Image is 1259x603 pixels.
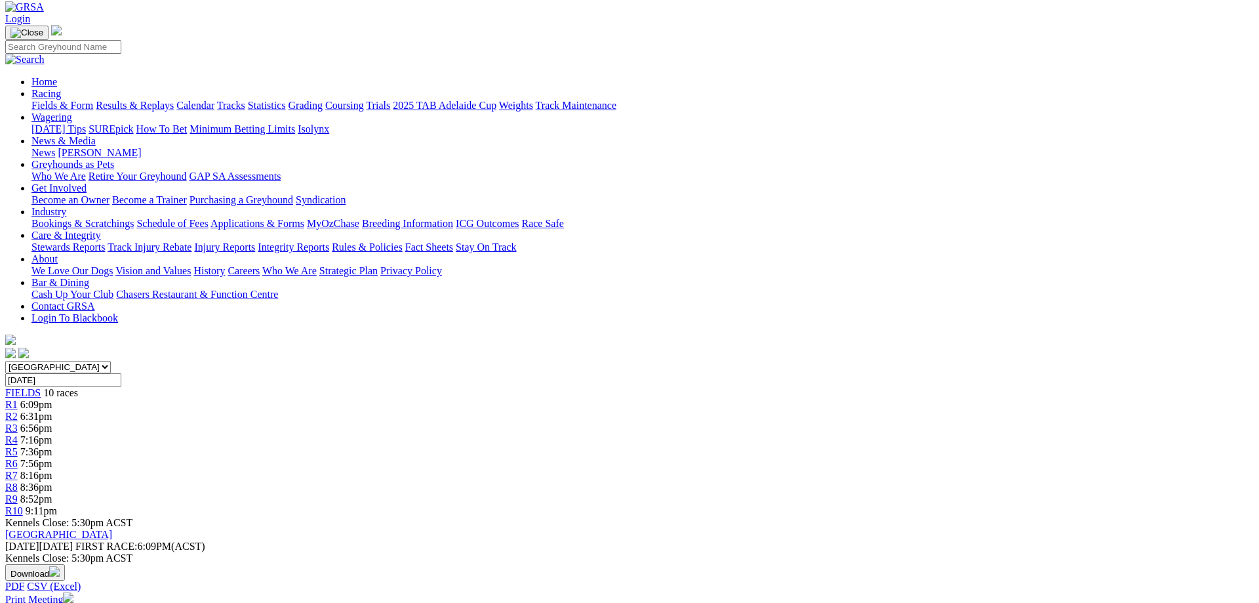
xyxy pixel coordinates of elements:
div: News & Media [31,147,1254,159]
a: Coursing [325,100,364,111]
span: 9:11pm [26,505,57,516]
a: Injury Reports [194,241,255,253]
img: twitter.svg [18,348,29,358]
a: R3 [5,423,18,434]
a: MyOzChase [307,218,359,229]
a: R8 [5,482,18,493]
a: Isolynx [298,123,329,135]
a: Chasers Restaurant & Function Centre [116,289,278,300]
div: Greyhounds as Pets [31,171,1254,182]
a: Weights [499,100,533,111]
a: About [31,253,58,264]
a: Track Injury Rebate [108,241,191,253]
span: 7:36pm [20,446,52,457]
a: 2025 TAB Adelaide Cup [393,100,496,111]
span: 8:36pm [20,482,52,493]
a: Syndication [296,194,346,205]
a: [DATE] Tips [31,123,86,135]
span: R6 [5,458,18,469]
div: Kennels Close: 5:30pm ACST [5,552,1254,564]
span: 6:09pm [20,399,52,410]
a: Schedule of Fees [136,218,208,229]
img: logo-grsa-white.png [51,25,62,35]
input: Search [5,40,121,54]
a: CSV (Excel) [27,581,81,592]
a: Who We Are [262,265,317,276]
a: Greyhounds as Pets [31,159,114,170]
div: Bar & Dining [31,289,1254,301]
span: 6:09PM(ACST) [75,541,205,552]
button: Download [5,564,65,581]
a: R10 [5,505,23,516]
span: 8:16pm [20,470,52,481]
span: 6:56pm [20,423,52,434]
a: R2 [5,411,18,422]
a: Fields & Form [31,100,93,111]
div: Care & Integrity [31,241,1254,253]
a: Track Maintenance [536,100,616,111]
div: Get Involved [31,194,1254,206]
a: Privacy Policy [380,265,442,276]
span: [DATE] [5,541,39,552]
a: GAP SA Assessments [190,171,281,182]
a: Applications & Forms [210,218,304,229]
a: Login To Blackbook [31,312,118,323]
span: R5 [5,446,18,457]
a: Retire Your Greyhound [89,171,187,182]
a: Bookings & Scratchings [31,218,134,229]
a: FIELDS [5,387,41,398]
a: News & Media [31,135,96,146]
a: Statistics [248,100,286,111]
span: 8:52pm [20,493,52,505]
img: GRSA [5,1,44,13]
span: 7:16pm [20,434,52,446]
a: SUREpick [89,123,133,135]
a: Bar & Dining [31,277,89,288]
a: Stay On Track [456,241,516,253]
a: PDF [5,581,24,592]
a: R4 [5,434,18,446]
a: Rules & Policies [332,241,403,253]
a: ICG Outcomes [456,218,519,229]
a: R1 [5,399,18,410]
span: FIRST RACE: [75,541,137,552]
a: Careers [228,265,260,276]
img: logo-grsa-white.png [5,335,16,345]
img: facebook.svg [5,348,16,358]
a: Race Safe [521,218,563,229]
button: Toggle navigation [5,26,49,40]
a: History [193,265,225,276]
a: Trials [366,100,390,111]
a: Fact Sheets [405,241,453,253]
a: Results & Replays [96,100,174,111]
a: Cash Up Your Club [31,289,113,300]
div: Download [5,581,1254,593]
img: download.svg [49,566,60,577]
span: R7 [5,470,18,481]
a: R9 [5,493,18,505]
a: News [31,147,55,158]
div: Industry [31,218,1254,230]
img: Search [5,54,45,66]
a: Stewards Reports [31,241,105,253]
a: Integrity Reports [258,241,329,253]
a: Get Involved [31,182,87,194]
div: Racing [31,100,1254,112]
a: Racing [31,88,61,99]
a: Vision and Values [115,265,191,276]
span: 10 races [43,387,78,398]
a: Who We Are [31,171,86,182]
a: We Love Our Dogs [31,265,113,276]
img: Close [10,28,43,38]
a: Industry [31,206,66,217]
img: printer.svg [63,593,73,603]
a: Minimum Betting Limits [190,123,295,135]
